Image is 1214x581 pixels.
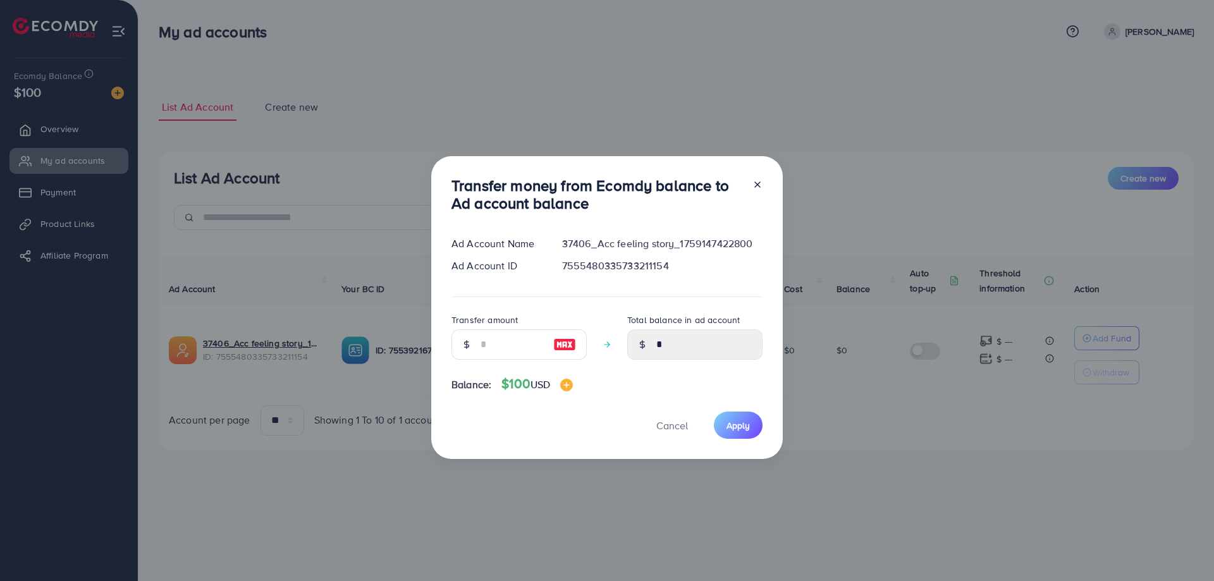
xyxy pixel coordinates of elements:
[627,314,740,326] label: Total balance in ad account
[501,376,573,392] h4: $100
[530,377,550,391] span: USD
[552,236,773,251] div: 37406_Acc feeling story_1759147422800
[451,176,742,213] h3: Transfer money from Ecomdy balance to Ad account balance
[560,379,573,391] img: image
[727,419,750,432] span: Apply
[441,236,552,251] div: Ad Account Name
[552,259,773,273] div: 7555480335733211154
[656,419,688,432] span: Cancel
[553,337,576,352] img: image
[441,259,552,273] div: Ad Account ID
[1160,524,1205,572] iframe: Chat
[641,412,704,439] button: Cancel
[451,314,518,326] label: Transfer amount
[451,377,491,392] span: Balance:
[714,412,763,439] button: Apply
